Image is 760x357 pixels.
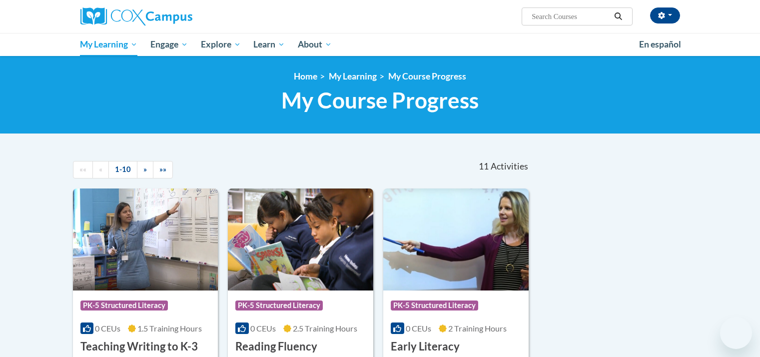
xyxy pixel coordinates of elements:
[448,323,507,333] span: 2 Training Hours
[65,33,695,56] div: Main menu
[720,317,752,349] iframe: Button to launch messaging window
[281,87,479,113] span: My Course Progress
[291,33,338,56] a: About
[80,7,192,25] img: Cox Campus
[479,161,489,172] span: 11
[80,7,270,25] a: Cox Campus
[137,323,202,333] span: 1.5 Training Hours
[153,161,173,178] a: End
[144,33,194,56] a: Engage
[150,38,188,50] span: Engage
[383,188,529,290] img: Course Logo
[293,323,357,333] span: 2.5 Training Hours
[406,323,431,333] span: 0 CEUs
[329,71,377,81] a: My Learning
[137,161,153,178] a: Next
[80,300,168,310] span: PK-5 Structured Literacy
[80,339,198,354] h3: Teaching Writing to K-3
[250,323,276,333] span: 0 CEUs
[95,323,120,333] span: 0 CEUs
[294,71,317,81] a: Home
[650,7,680,23] button: Account Settings
[79,165,86,173] span: ««
[143,165,147,173] span: »
[99,165,102,173] span: «
[639,39,681,49] span: En español
[388,71,466,81] a: My Course Progress
[391,339,460,354] h3: Early Literacy
[235,339,317,354] h3: Reading Fluency
[298,38,332,50] span: About
[73,188,218,290] img: Course Logo
[92,161,109,178] a: Previous
[253,38,285,50] span: Learn
[108,161,137,178] a: 1-10
[247,33,291,56] a: Learn
[73,161,93,178] a: Begining
[194,33,247,56] a: Explore
[235,300,323,310] span: PK-5 Structured Literacy
[531,10,611,22] input: Search Courses
[74,33,144,56] a: My Learning
[391,300,478,310] span: PK-5 Structured Literacy
[633,34,688,55] a: En español
[80,38,137,50] span: My Learning
[491,161,528,172] span: Activities
[611,10,626,22] button: Search
[201,38,241,50] span: Explore
[228,188,373,290] img: Course Logo
[159,165,166,173] span: »»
